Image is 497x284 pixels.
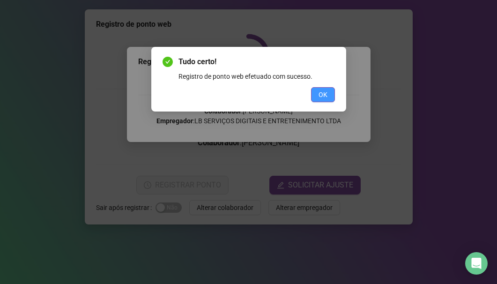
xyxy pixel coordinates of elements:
button: OK [311,87,335,102]
span: OK [319,90,327,100]
span: check-circle [163,57,173,67]
div: Registro de ponto web efetuado com sucesso. [178,71,335,82]
div: Open Intercom Messenger [465,252,488,275]
span: Tudo certo! [178,56,335,67]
